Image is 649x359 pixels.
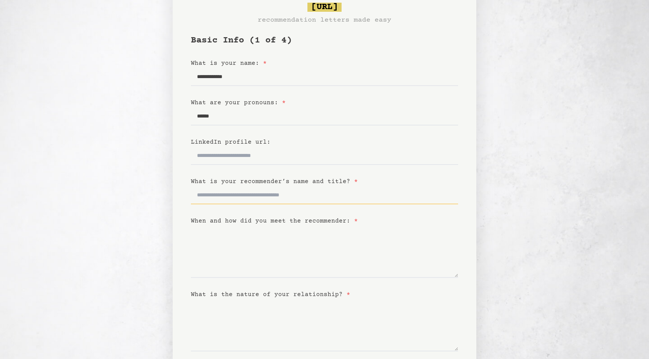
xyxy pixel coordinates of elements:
label: What are your pronouns: [191,99,286,106]
label: LinkedIn profile url: [191,139,271,146]
label: When and how did you meet the recommender: [191,218,358,224]
span: [URL] [307,3,342,12]
h3: recommendation letters made easy [258,15,391,25]
label: What is the nature of your relationship? [191,291,350,298]
label: What is your name: [191,60,267,67]
h1: Basic Info (1 of 4) [191,34,458,47]
label: What is your recommender’s name and title? [191,178,358,185]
